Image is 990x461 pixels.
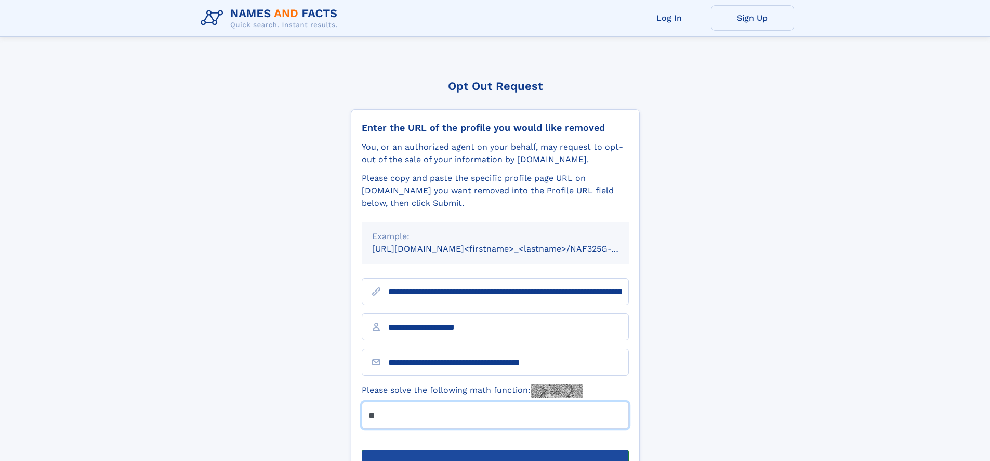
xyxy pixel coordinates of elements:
label: Please solve the following math function: [362,384,583,398]
div: You, or an authorized agent on your behalf, may request to opt-out of the sale of your informatio... [362,141,629,166]
small: [URL][DOMAIN_NAME]<firstname>_<lastname>/NAF325G-xxxxxxxx [372,244,649,254]
div: Please copy and paste the specific profile page URL on [DOMAIN_NAME] you want removed into the Pr... [362,172,629,209]
div: Enter the URL of the profile you would like removed [362,122,629,134]
div: Opt Out Request [351,80,640,93]
div: Example: [372,230,618,243]
img: Logo Names and Facts [196,4,346,32]
a: Log In [628,5,711,31]
a: Sign Up [711,5,794,31]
